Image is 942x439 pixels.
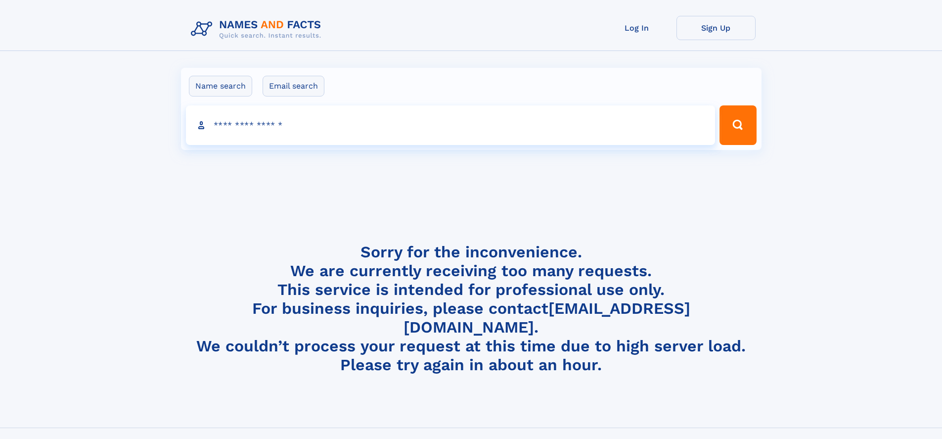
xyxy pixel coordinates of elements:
[676,16,756,40] a: Sign Up
[189,76,252,97] label: Name search
[186,105,716,145] input: search input
[597,16,676,40] a: Log In
[187,243,756,375] h4: Sorry for the inconvenience. We are currently receiving too many requests. This service is intend...
[719,105,756,145] button: Search Button
[187,16,329,43] img: Logo Names and Facts
[404,299,690,337] a: [EMAIL_ADDRESS][DOMAIN_NAME]
[263,76,324,97] label: Email search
